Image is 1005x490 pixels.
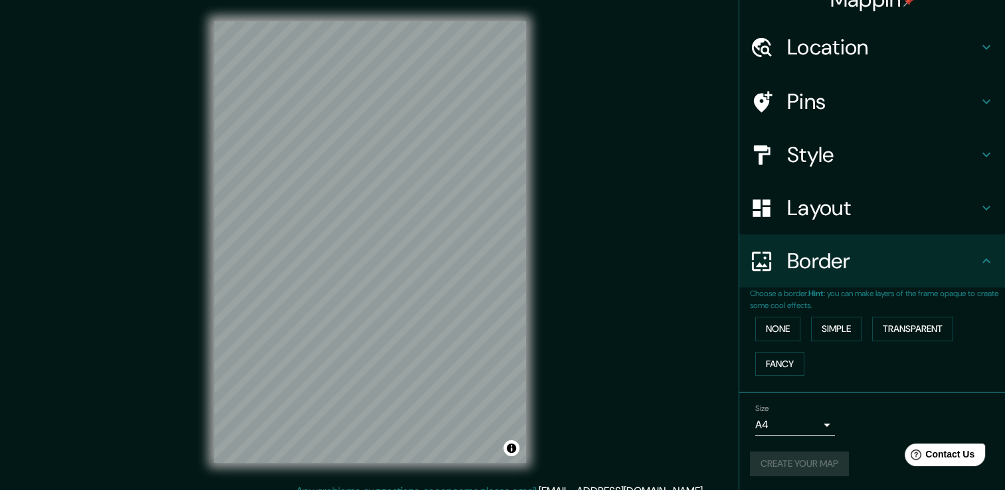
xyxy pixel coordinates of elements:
h4: Border [787,248,978,274]
label: Size [755,403,769,414]
div: Layout [739,181,1005,234]
div: Location [739,21,1005,74]
div: Border [739,234,1005,287]
button: None [755,317,800,341]
button: Toggle attribution [503,440,519,456]
button: Simple [811,317,862,341]
div: Style [739,128,1005,181]
div: Pins [739,75,1005,128]
iframe: Help widget launcher [887,438,990,475]
b: Hint [808,288,824,299]
button: Fancy [755,352,804,376]
h4: Layout [787,195,978,221]
p: Choose a border. : you can make layers of the frame opaque to create some cool effects. [750,287,1005,311]
h4: Location [787,34,978,60]
button: Transparent [872,317,953,341]
h4: Style [787,141,978,168]
h4: Pins [787,88,978,115]
div: A4 [755,414,835,436]
canvas: Map [214,21,526,463]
